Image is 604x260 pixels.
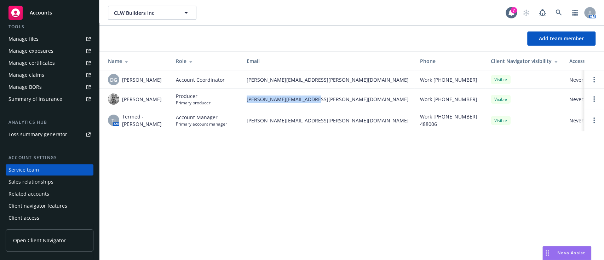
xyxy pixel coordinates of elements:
[8,176,53,187] div: Sales relationships
[247,57,409,65] div: Email
[420,113,479,128] span: Work [PHONE_NUMBER] 488006
[13,237,66,244] span: Open Client Navigator
[108,93,119,105] img: photo
[6,129,93,140] a: Loss summary generator
[176,76,225,83] span: Account Coordinator
[491,116,511,125] div: Visible
[176,92,211,100] span: Producer
[8,81,42,93] div: Manage BORs
[111,117,116,124] span: TJ
[110,76,117,83] span: DG
[6,69,93,81] a: Manage claims
[122,96,162,103] span: [PERSON_NAME]
[8,212,39,224] div: Client access
[491,75,511,84] div: Visible
[542,246,591,260] button: Nova Assist
[6,57,93,69] a: Manage certificates
[108,6,196,20] button: CLW Builders Inc
[8,45,53,57] div: Manage exposures
[108,57,165,65] div: Name
[420,96,477,103] span: Work [PHONE_NUMBER]
[552,6,566,20] a: Search
[176,57,235,65] div: Role
[8,164,39,175] div: Service team
[590,116,598,125] a: Open options
[122,76,162,83] span: [PERSON_NAME]
[247,117,409,124] span: [PERSON_NAME][EMAIL_ADDRESS][PERSON_NAME][DOMAIN_NAME]
[6,93,93,105] a: Summary of insurance
[543,246,552,260] div: Drag to move
[8,129,67,140] div: Loss summary generator
[8,93,62,105] div: Summary of insurance
[176,100,211,106] span: Primary producer
[557,250,585,256] span: Nova Assist
[6,176,93,187] a: Sales relationships
[6,81,93,93] a: Manage BORs
[6,33,93,45] a: Manage files
[247,76,409,83] span: [PERSON_NAME][EMAIL_ADDRESS][PERSON_NAME][DOMAIN_NAME]
[420,76,477,83] span: Work [PHONE_NUMBER]
[176,121,227,127] span: Primary account manager
[590,95,598,103] a: Open options
[176,114,227,121] span: Account Manager
[590,75,598,84] a: Open options
[6,45,93,57] a: Manage exposures
[6,200,93,212] a: Client navigator features
[247,96,409,103] span: [PERSON_NAME][EMAIL_ADDRESS][PERSON_NAME][DOMAIN_NAME]
[539,35,584,42] span: Add team member
[6,119,93,126] div: Analytics hub
[568,6,582,20] a: Switch app
[6,164,93,175] a: Service team
[6,3,93,23] a: Accounts
[114,9,175,17] span: CLW Builders Inc
[535,6,550,20] a: Report a Bug
[8,200,67,212] div: Client navigator features
[6,212,93,224] a: Client access
[491,57,558,65] div: Client Navigator visibility
[6,154,93,161] div: Account settings
[8,69,44,81] div: Manage claims
[420,57,479,65] div: Phone
[491,95,511,104] div: Visible
[8,57,55,69] div: Manage certificates
[8,188,49,200] div: Related accounts
[6,188,93,200] a: Related accounts
[527,31,596,46] button: Add team member
[6,23,93,30] div: Tools
[122,113,165,128] span: Termed - [PERSON_NAME]
[511,7,517,13] div: 7
[519,6,533,20] a: Start snowing
[8,33,39,45] div: Manage files
[30,10,52,16] span: Accounts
